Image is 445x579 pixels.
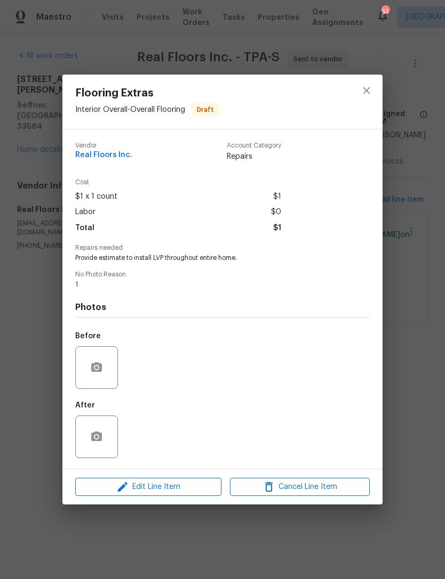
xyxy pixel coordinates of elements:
[75,205,96,220] span: Labor
[75,254,340,263] span: Provide estimate to install LVP throughout entire home.
[227,151,281,162] span: Repairs
[273,189,281,205] span: $1
[75,142,132,149] span: Vendor
[75,87,219,99] span: Flooring Extras
[75,221,94,236] span: Total
[233,480,367,494] span: Cancel Line Item
[75,302,370,313] h4: Photos
[382,6,389,17] div: 51
[75,189,117,205] span: $1 x 1 count
[230,478,370,496] button: Cancel Line Item
[75,179,281,186] span: Cost
[227,142,281,149] span: Account Category
[193,104,218,115] span: Draft
[75,280,340,289] span: 1
[78,480,218,494] span: Edit Line Item
[75,244,370,251] span: Repairs needed
[75,332,101,340] h5: Before
[75,402,95,409] h5: After
[75,106,185,113] span: Interior Overall - Overall Flooring
[354,78,379,103] button: close
[273,221,281,236] span: $1
[75,151,132,159] span: Real Floors Inc.
[75,478,221,496] button: Edit Line Item
[271,205,281,220] span: $0
[75,271,370,278] span: No Photo Reason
